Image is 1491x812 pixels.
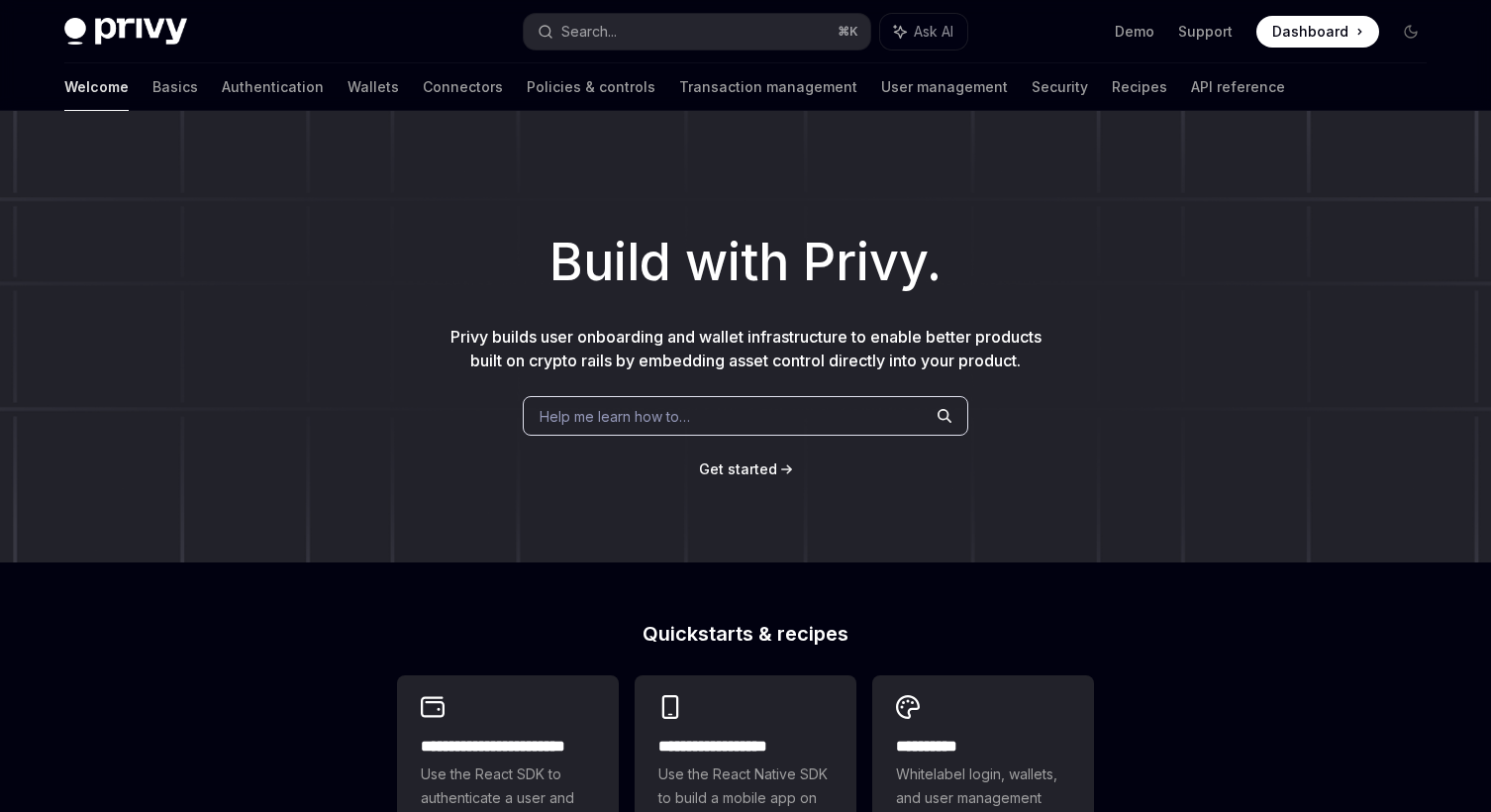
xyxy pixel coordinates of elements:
h1: Build with Privy. [32,224,1459,301]
span: ⌘ K [838,24,858,40]
a: Authentication [222,63,324,111]
span: Dashboard [1272,22,1348,42]
a: Transaction management [679,63,857,111]
a: Policies & controls [527,63,655,111]
button: Ask AI [880,14,967,50]
a: User management [881,63,1008,111]
a: Recipes [1112,63,1167,111]
button: Search...⌘K [524,14,870,50]
a: Dashboard [1256,16,1379,48]
a: Security [1032,63,1088,111]
span: Get started [699,460,777,477]
a: Get started [699,459,777,479]
span: Help me learn how to… [540,406,690,427]
h2: Quickstarts & recipes [397,624,1094,644]
span: Privy builds user onboarding and wallet infrastructure to enable better products built on crypto ... [450,327,1042,370]
a: Basics [152,63,198,111]
span: Ask AI [914,22,953,42]
div: Search... [561,20,617,44]
button: Toggle dark mode [1395,16,1427,48]
a: Welcome [64,63,129,111]
img: dark logo [64,18,187,46]
a: API reference [1191,63,1285,111]
a: Support [1178,22,1233,42]
a: Wallets [348,63,399,111]
a: Connectors [423,63,503,111]
a: Demo [1115,22,1154,42]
